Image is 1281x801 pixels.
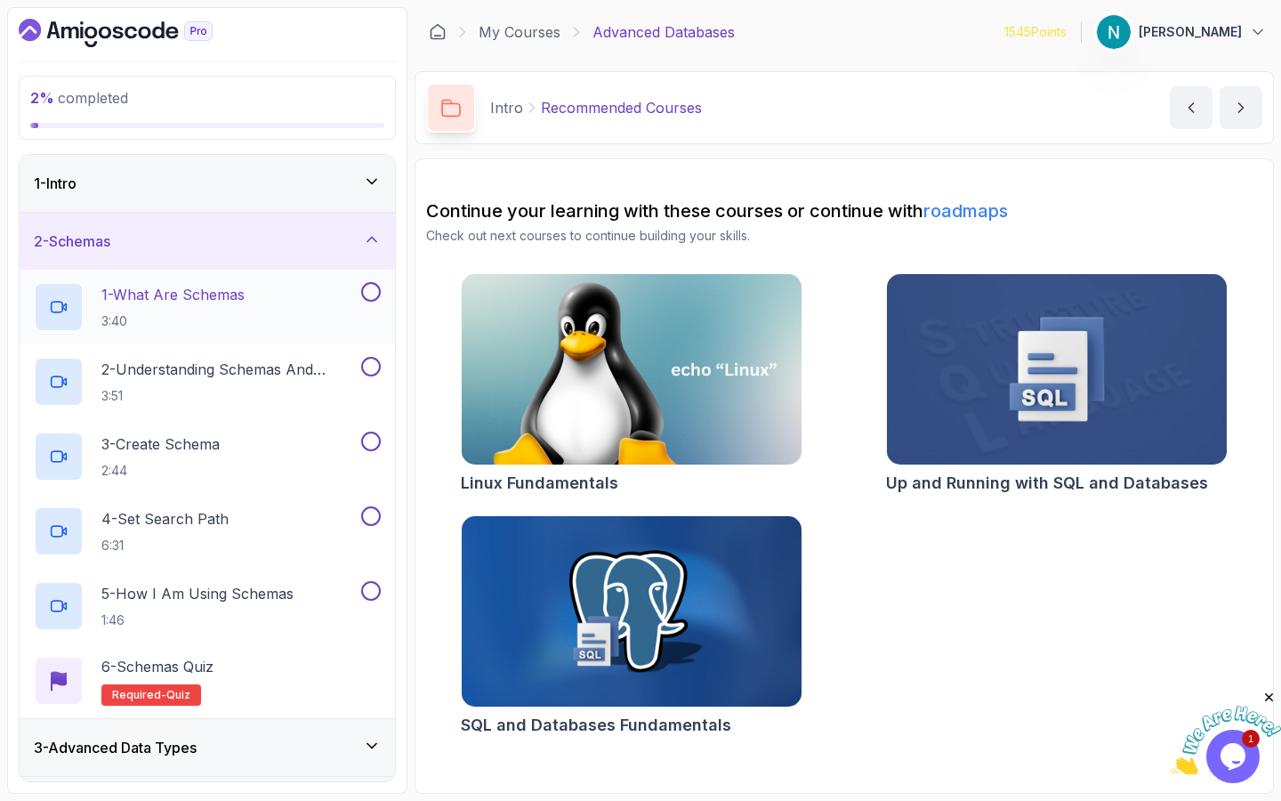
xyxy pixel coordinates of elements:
p: 3 - Create Schema [101,433,220,455]
button: next content [1220,86,1262,129]
p: Advanced Databases [592,21,735,43]
a: My Courses [479,21,560,43]
a: SQL and Databases Fundamentals cardSQL and Databases Fundamentals [461,515,802,738]
span: quiz [166,688,190,702]
p: 3:51 [101,387,358,405]
button: 4-Set Search Path6:31 [34,506,381,556]
p: 2:44 [101,462,220,480]
h2: Continue your learning with these courses or continue with [426,198,1262,223]
button: 1-What Are Schemas3:40 [34,282,381,332]
a: Dashboard [429,23,447,41]
button: 5-How I Am Using Schemas1:46 [34,581,381,631]
p: Intro [490,97,523,118]
button: 6-Schemas QuizRequired-quiz [34,656,381,706]
p: Check out next courses to continue building your skills. [426,227,1262,245]
button: previous content [1170,86,1213,129]
button: 2-Understanding Schemas And Search Path3:51 [34,357,381,407]
p: 1 - What Are Schemas [101,284,245,305]
button: 3-Create Schema2:44 [34,432,381,481]
button: 2-Schemas [20,213,395,270]
h2: SQL and Databases Fundamentals [461,713,731,738]
p: 3:40 [101,312,245,330]
img: Linux Fundamentals card [462,274,802,465]
p: 5 - How I Am Using Schemas [101,583,294,604]
a: Up and Running with SQL and Databases cardUp and Running with SQL and Databases [886,273,1228,496]
p: 6 - Schemas Quiz [101,656,213,677]
img: Up and Running with SQL and Databases card [887,274,1227,465]
button: user profile image[PERSON_NAME] [1096,14,1267,50]
span: 2 % [30,89,54,107]
a: Dashboard [19,19,254,47]
a: Linux Fundamentals cardLinux Fundamentals [461,273,802,496]
h2: Up and Running with SQL and Databases [886,471,1208,496]
p: 1545 Points [1004,23,1067,41]
h3: 3 - Advanced Data Types [34,737,197,758]
h3: 2 - Schemas [34,231,110,252]
span: Required- [112,688,166,702]
h3: 1 - Intro [34,173,77,194]
img: user profile image [1097,15,1131,49]
iframe: chat widget [1171,690,1281,774]
p: 4 - Set Search Path [101,508,229,530]
p: 6:31 [101,537,229,554]
a: roadmaps [923,200,1008,222]
img: SQL and Databases Fundamentals card [462,516,802,707]
p: 1:46 [101,611,294,629]
span: completed [30,89,128,107]
button: 3-Advanced Data Types [20,719,395,776]
p: 2 - Understanding Schemas And Search Path [101,359,358,380]
p: [PERSON_NAME] [1139,23,1242,41]
button: 1-Intro [20,155,395,212]
p: Recommended Courses [541,97,702,118]
h2: Linux Fundamentals [461,471,618,496]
